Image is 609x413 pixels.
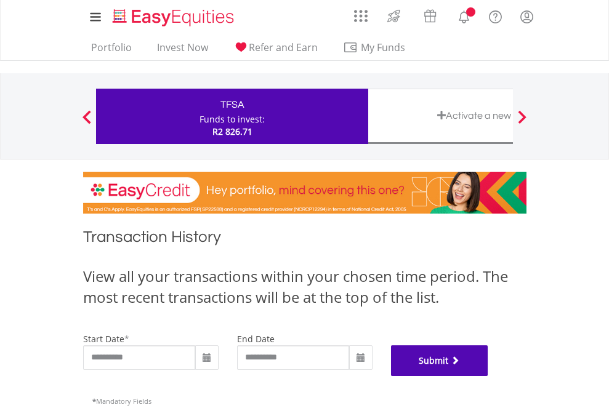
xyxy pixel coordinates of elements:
[480,3,511,28] a: FAQ's and Support
[108,3,239,28] a: Home page
[448,3,480,28] a: Notifications
[228,41,323,60] a: Refer and Earn
[83,266,526,308] div: View all your transactions within your chosen time period. The most recent transactions will be a...
[391,345,488,376] button: Submit
[86,41,137,60] a: Portfolio
[110,7,239,28] img: EasyEquities_Logo.png
[83,172,526,214] img: EasyCredit Promotion Banner
[200,113,265,126] div: Funds to invest:
[511,3,542,30] a: My Profile
[83,226,526,254] h1: Transaction History
[384,6,404,26] img: thrive-v2.svg
[237,333,275,345] label: end date
[92,396,151,406] span: Mandatory Fields
[412,3,448,26] a: Vouchers
[212,126,252,137] span: R2 826.71
[420,6,440,26] img: vouchers-v2.svg
[75,116,99,129] button: Previous
[83,333,124,345] label: start date
[354,9,368,23] img: grid-menu-icon.svg
[152,41,213,60] a: Invest Now
[346,3,376,23] a: AppsGrid
[343,39,424,55] span: My Funds
[510,116,534,129] button: Next
[103,96,361,113] div: TFSA
[249,41,318,54] span: Refer and Earn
